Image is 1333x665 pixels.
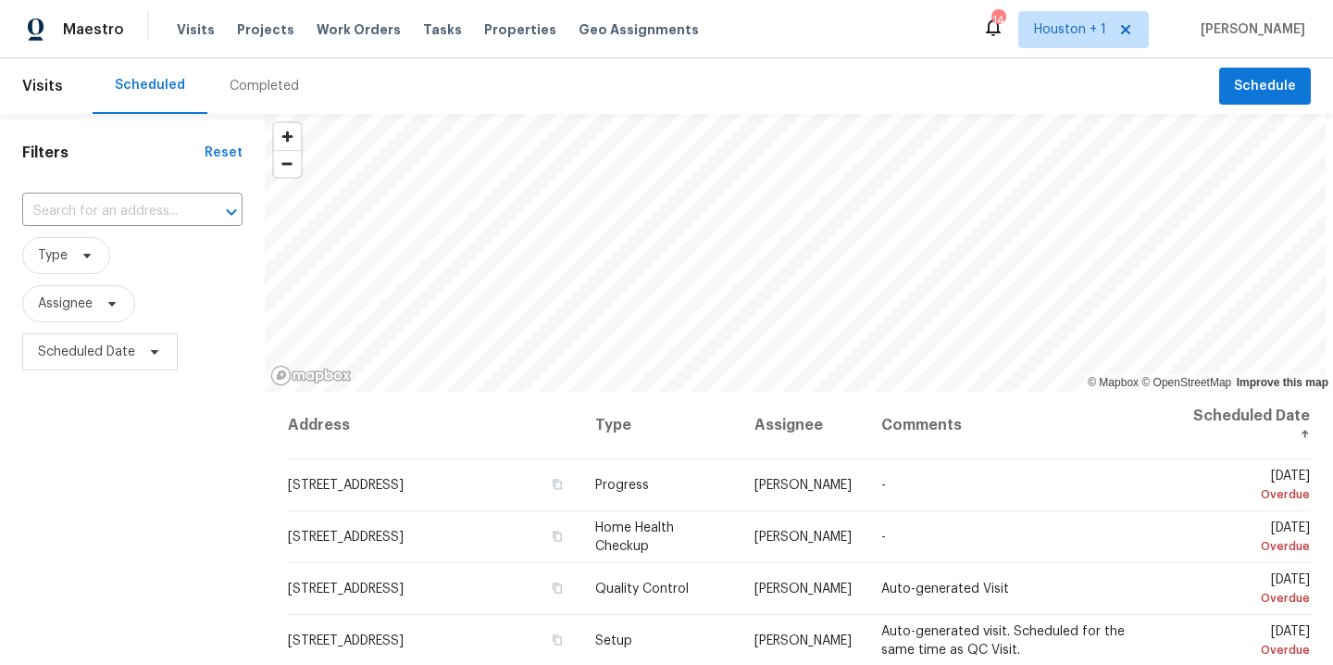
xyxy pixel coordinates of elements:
[1189,589,1310,608] div: Overdue
[22,66,63,107] span: Visits
[991,11,1004,30] div: 14
[287,392,580,459] th: Address
[205,144,243,162] div: Reset
[1234,75,1296,98] span: Schedule
[230,77,299,95] div: Completed
[274,123,301,150] button: Zoom in
[317,20,401,39] span: Work Orders
[38,343,135,361] span: Scheduled Date
[595,479,649,492] span: Progress
[38,246,68,265] span: Type
[115,76,185,94] div: Scheduled
[595,521,674,553] span: Home Health Checkup
[754,634,852,647] span: [PERSON_NAME]
[1189,470,1310,504] span: [DATE]
[423,23,462,36] span: Tasks
[274,151,301,177] span: Zoom out
[549,528,566,545] button: Copy Address
[1193,20,1305,39] span: [PERSON_NAME]
[549,580,566,596] button: Copy Address
[1189,625,1310,659] span: [DATE]
[288,583,404,596] span: [STREET_ADDRESS]
[1219,68,1311,106] button: Schedule
[1189,537,1310,556] div: Overdue
[288,531,404,544] span: [STREET_ADDRESS]
[866,392,1174,459] th: Comments
[218,199,244,225] button: Open
[22,144,205,162] h1: Filters
[881,479,886,492] span: -
[265,114,1326,392] canvas: Map
[881,583,1009,596] span: Auto-generated Visit
[549,476,566,493] button: Copy Address
[63,20,124,39] span: Maestro
[288,634,404,647] span: [STREET_ADDRESS]
[1174,392,1311,459] th: Scheduled Date ↑
[580,392,740,459] th: Type
[740,392,866,459] th: Assignee
[595,634,632,647] span: Setup
[177,20,215,39] span: Visits
[754,583,852,596] span: [PERSON_NAME]
[1189,641,1310,659] div: Overdue
[1189,485,1310,504] div: Overdue
[1189,521,1310,556] span: [DATE]
[270,365,352,386] a: Mapbox homepage
[754,531,852,544] span: [PERSON_NAME]
[881,531,886,544] span: -
[288,479,404,492] span: [STREET_ADDRESS]
[1088,376,1139,389] a: Mapbox
[1034,20,1106,39] span: Houston + 1
[38,295,93,313] span: Assignee
[1141,376,1231,389] a: OpenStreetMap
[549,632,566,648] button: Copy Address
[484,20,556,39] span: Properties
[237,20,294,39] span: Projects
[1189,573,1310,608] span: [DATE]
[881,625,1125,657] span: Auto-generated visit. Scheduled for the same time as QC Visit.
[274,150,301,177] button: Zoom out
[754,479,852,492] span: [PERSON_NAME]
[1237,376,1328,389] a: Improve this map
[22,197,191,226] input: Search for an address...
[595,583,689,596] span: Quality Control
[579,20,699,39] span: Geo Assignments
